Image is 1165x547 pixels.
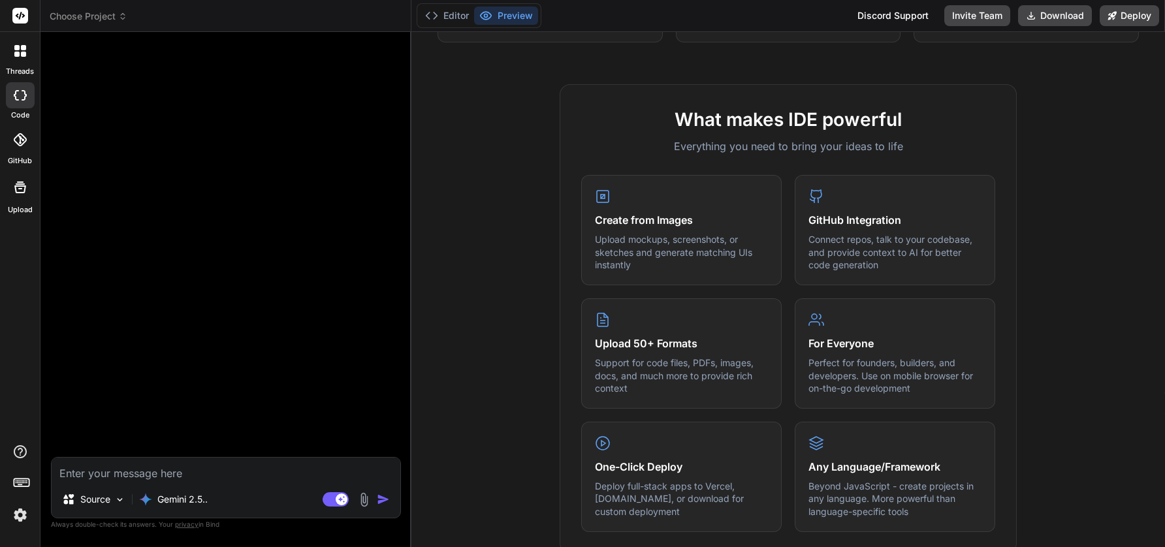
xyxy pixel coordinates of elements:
p: Beyond JavaScript - create projects in any language. More powerful than language-specific tools [808,480,981,518]
img: attachment [357,492,372,507]
h4: Any Language/Framework [808,459,981,475]
p: Perfect for founders, builders, and developers. Use on mobile browser for on-the-go development [808,356,981,395]
p: Source [80,493,110,506]
label: Upload [8,204,33,215]
span: Choose Project [50,10,127,23]
h4: Create from Images [595,212,768,228]
h2: What makes IDE powerful [581,106,995,133]
button: Deploy [1100,5,1159,26]
button: Download [1018,5,1092,26]
button: Editor [420,7,474,25]
span: privacy [175,520,199,528]
p: Always double-check its answers. Your in Bind [51,518,401,531]
p: Connect repos, talk to your codebase, and provide context to AI for better code generation [808,233,981,272]
h4: For Everyone [808,336,981,351]
h4: Upload 50+ Formats [595,336,768,351]
img: icon [377,493,390,506]
p: Gemini 2.5.. [157,493,208,506]
h4: GitHub Integration [808,212,981,228]
img: Gemini 2.5 Pro [139,493,152,506]
p: Upload mockups, screenshots, or sketches and generate matching UIs instantly [595,233,768,272]
button: Preview [474,7,538,25]
div: Discord Support [850,5,936,26]
p: Deploy full-stack apps to Vercel, [DOMAIN_NAME], or download for custom deployment [595,480,768,518]
img: Pick Models [114,494,125,505]
img: settings [9,504,31,526]
p: Support for code files, PDFs, images, docs, and much more to provide rich context [595,356,768,395]
h4: One-Click Deploy [595,459,768,475]
label: code [11,110,29,121]
p: Everything you need to bring your ideas to life [581,138,995,154]
label: threads [6,66,34,77]
label: GitHub [8,155,32,166]
button: Invite Team [944,5,1010,26]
